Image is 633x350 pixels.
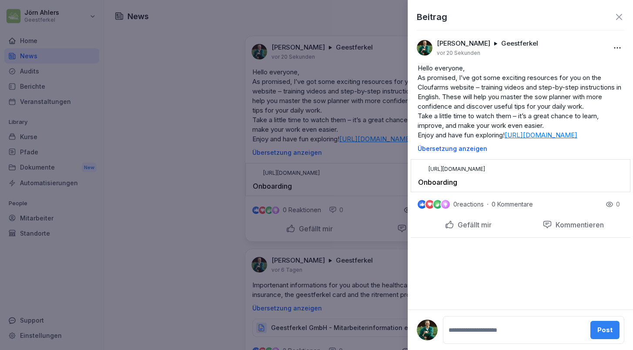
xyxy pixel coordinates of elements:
img: bjt6ac15zr3cwr6gyxmatz36.png [417,320,438,340]
img: bjt6ac15zr3cwr6gyxmatz36.png [417,40,432,56]
p: 0 reactions [453,201,484,208]
p: Geestferkel [501,39,538,48]
p: 0 Kommentare [492,201,539,208]
a: [URL][DOMAIN_NAME] [505,131,577,139]
p: [PERSON_NAME] [437,39,490,48]
p: vor 20 Sekunden [437,50,480,57]
button: Post [590,321,620,339]
p: Kommentieren [552,220,604,229]
p: 0 [616,200,620,209]
img: favicon.ico [418,166,425,173]
div: Post [597,325,613,335]
p: [URL][DOMAIN_NAME] [429,165,485,173]
p: Onboarding [418,178,623,187]
p: Übersetzung anzeigen [418,145,623,152]
p: Hello everyone, As promised, I’ve got some exciting resources for you on the Cloufarms website – ... [418,63,623,140]
p: Beitrag [417,10,447,23]
p: Gefällt mir [454,220,492,229]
